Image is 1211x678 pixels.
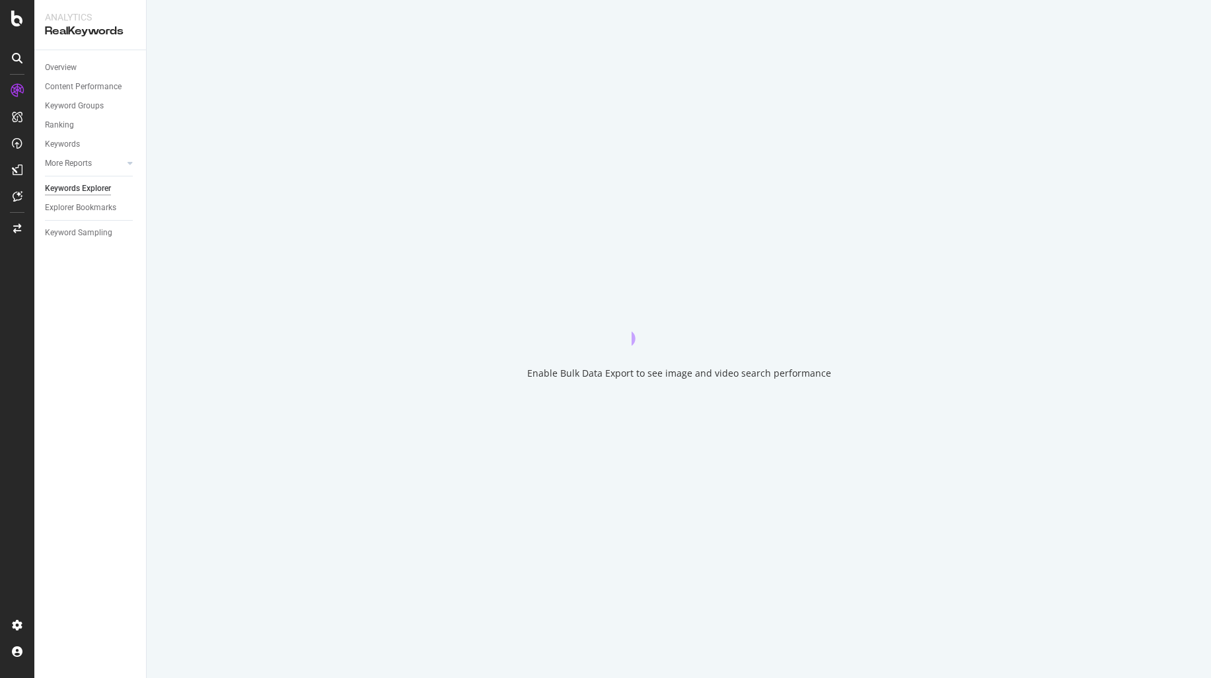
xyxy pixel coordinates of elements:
[45,157,92,170] div: More Reports
[45,118,137,132] a: Ranking
[45,182,137,196] a: Keywords Explorer
[45,61,77,75] div: Overview
[45,24,135,39] div: RealKeywords
[45,226,112,240] div: Keyword Sampling
[45,99,104,113] div: Keyword Groups
[45,226,137,240] a: Keyword Sampling
[45,182,111,196] div: Keywords Explorer
[45,118,74,132] div: Ranking
[45,137,137,151] a: Keywords
[45,137,80,151] div: Keywords
[45,80,137,94] a: Content Performance
[45,11,135,24] div: Analytics
[45,99,137,113] a: Keyword Groups
[45,201,116,215] div: Explorer Bookmarks
[527,367,831,380] div: Enable Bulk Data Export to see image and video search performance
[45,157,124,170] a: More Reports
[632,298,727,346] div: animation
[45,201,137,215] a: Explorer Bookmarks
[45,80,122,94] div: Content Performance
[45,61,137,75] a: Overview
